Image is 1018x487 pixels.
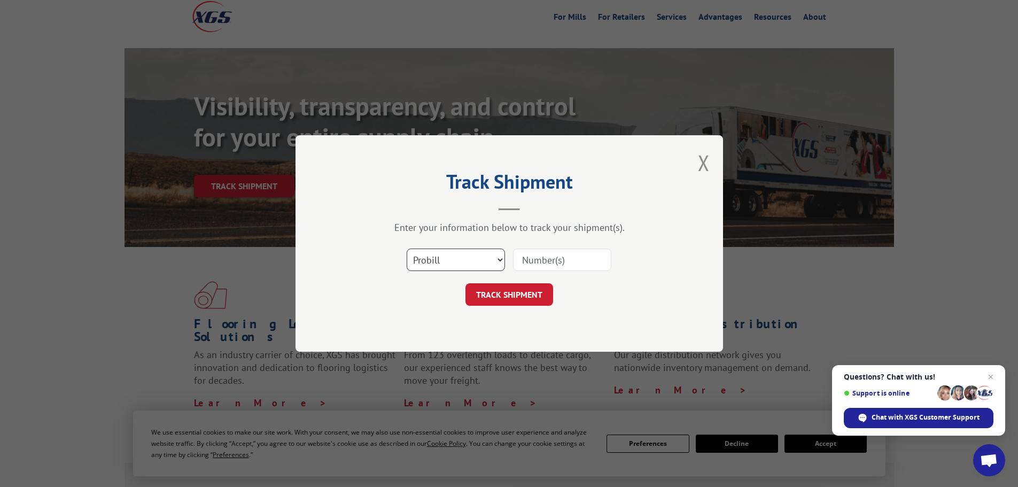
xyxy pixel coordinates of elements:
[844,408,993,428] div: Chat with XGS Customer Support
[844,373,993,381] span: Questions? Chat with us!
[349,174,670,195] h2: Track Shipment
[465,283,553,306] button: TRACK SHIPMENT
[349,221,670,234] div: Enter your information below to track your shipment(s).
[844,389,934,397] span: Support is online
[973,444,1005,476] div: Open chat
[984,370,997,383] span: Close chat
[513,249,611,271] input: Number(s)
[872,413,980,422] span: Chat with XGS Customer Support
[698,149,710,177] button: Close modal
